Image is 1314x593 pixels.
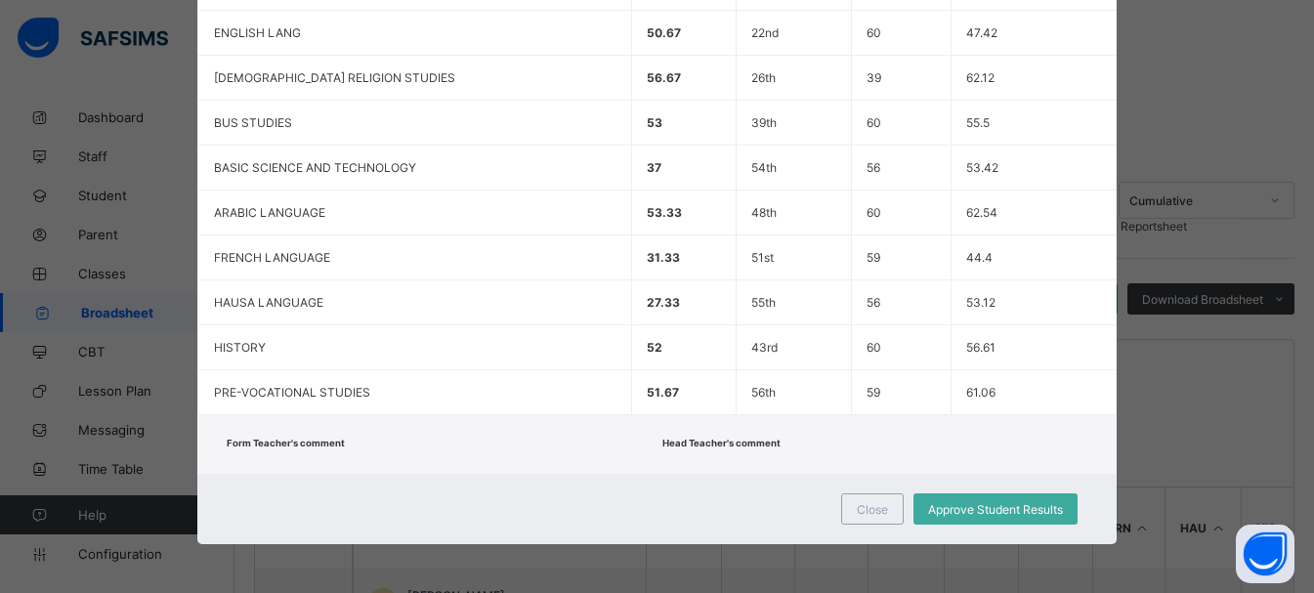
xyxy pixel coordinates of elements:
[751,250,774,265] span: 51st
[867,25,881,40] span: 60
[751,70,776,85] span: 26th
[867,160,880,175] span: 56
[867,205,881,220] span: 60
[647,205,682,220] span: 53.33
[966,160,998,175] span: 53.42
[966,70,995,85] span: 62.12
[647,115,662,130] span: 53
[928,502,1063,517] span: Approve Student Results
[214,160,416,175] span: BASIC SCIENCE AND TECHNOLOGY
[867,385,880,400] span: 59
[214,340,266,355] span: HISTORY
[214,25,301,40] span: ENGLISH LANG
[647,385,679,400] span: 51.67
[751,205,777,220] span: 48th
[214,250,330,265] span: FRENCH LANGUAGE
[647,160,661,175] span: 37
[751,385,776,400] span: 56th
[966,205,997,220] span: 62.54
[751,160,777,175] span: 54th
[227,438,345,448] span: Form Teacher's comment
[867,340,881,355] span: 60
[966,115,990,130] span: 55.5
[1236,525,1294,583] button: Open asap
[867,70,881,85] span: 39
[214,385,370,400] span: PRE-VOCATIONAL STUDIES
[214,115,292,130] span: BUS STUDIES
[867,115,881,130] span: 60
[751,115,777,130] span: 39th
[966,250,993,265] span: 44.4
[647,250,680,265] span: 31.33
[751,25,779,40] span: 22nd
[214,295,323,310] span: HAUSA LANGUAGE
[647,25,681,40] span: 50.67
[647,70,681,85] span: 56.67
[966,25,997,40] span: 47.42
[647,340,662,355] span: 52
[966,295,996,310] span: 53.12
[647,295,680,310] span: 27.33
[867,295,880,310] span: 56
[857,502,888,517] span: Close
[214,205,325,220] span: ARABIC LANGUAGE
[662,438,781,448] span: Head Teacher's comment
[751,295,776,310] span: 55th
[214,70,455,85] span: [DEMOGRAPHIC_DATA] RELIGION STUDIES
[867,250,880,265] span: 59
[966,385,996,400] span: 61.06
[751,340,778,355] span: 43rd
[966,340,996,355] span: 56.61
